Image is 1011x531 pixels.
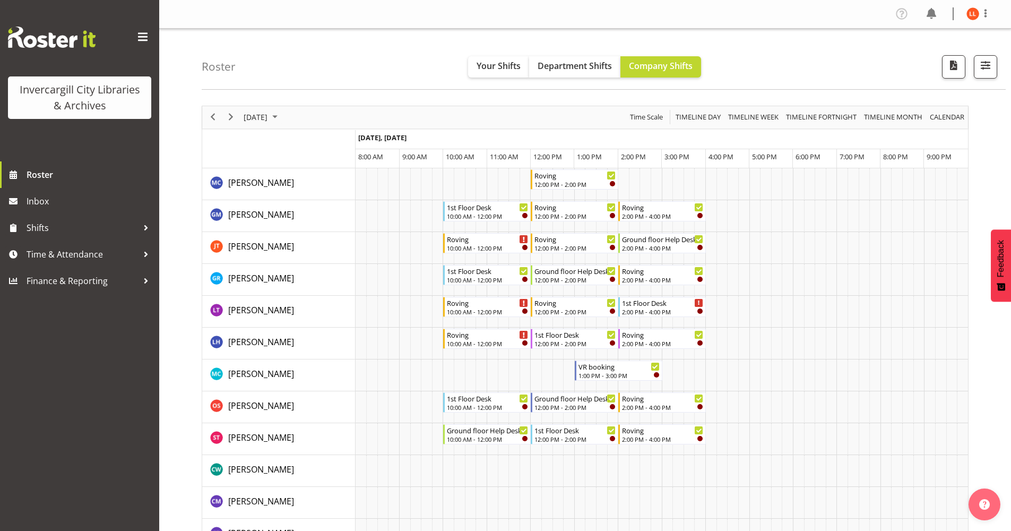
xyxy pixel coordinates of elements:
[629,60,693,72] span: Company Shifts
[468,56,529,78] button: Your Shifts
[996,240,1006,277] span: Feedback
[27,273,138,289] span: Finance & Reporting
[202,61,236,73] h4: Roster
[538,60,612,72] span: Department Shifts
[966,7,979,20] img: lynette-lockett11677.jpg
[27,167,154,183] span: Roster
[27,193,154,209] span: Inbox
[529,56,620,78] button: Department Shifts
[991,229,1011,302] button: Feedback - Show survey
[620,56,701,78] button: Company Shifts
[27,246,138,262] span: Time & Attendance
[942,55,965,79] button: Download a PDF of the roster for the current day
[979,499,990,510] img: help-xxl-2.png
[974,55,997,79] button: Filter Shifts
[19,82,141,114] div: Invercargill City Libraries & Archives
[8,27,96,48] img: Rosterit website logo
[477,60,521,72] span: Your Shifts
[27,220,138,236] span: Shifts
